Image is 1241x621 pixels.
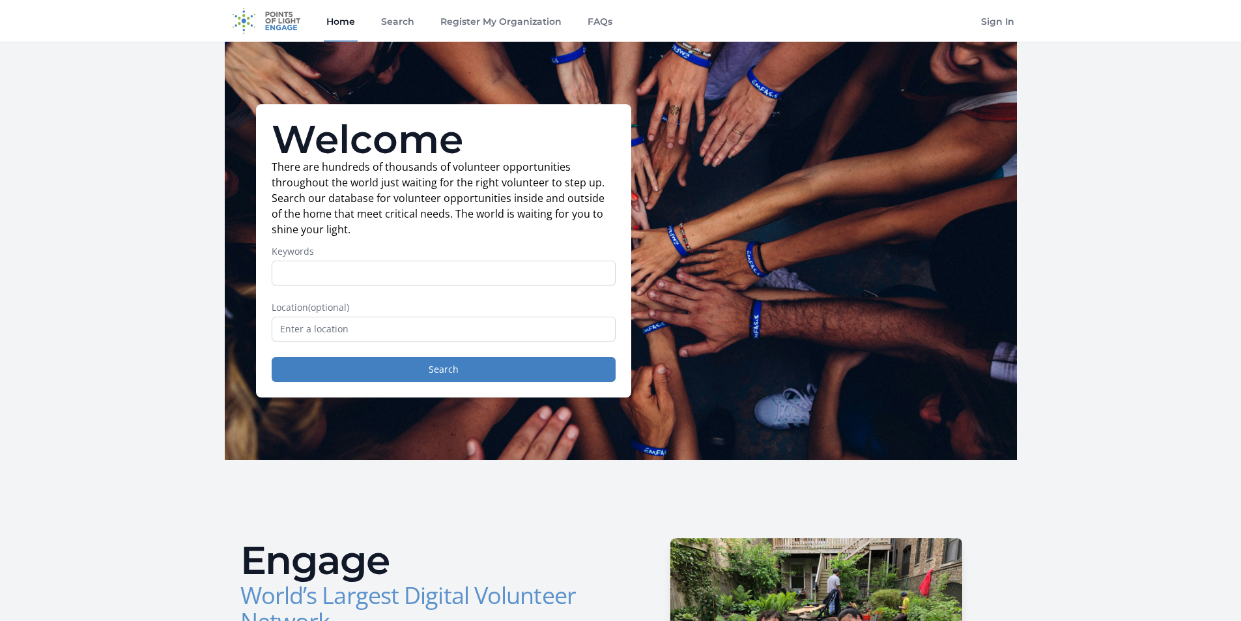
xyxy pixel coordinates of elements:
[272,245,616,258] label: Keywords
[272,357,616,382] button: Search
[272,301,616,314] label: Location
[240,541,610,580] h2: Engage
[272,120,616,159] h1: Welcome
[308,301,349,313] span: (optional)
[272,159,616,237] p: There are hundreds of thousands of volunteer opportunities throughout the world just waiting for ...
[272,317,616,341] input: Enter a location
